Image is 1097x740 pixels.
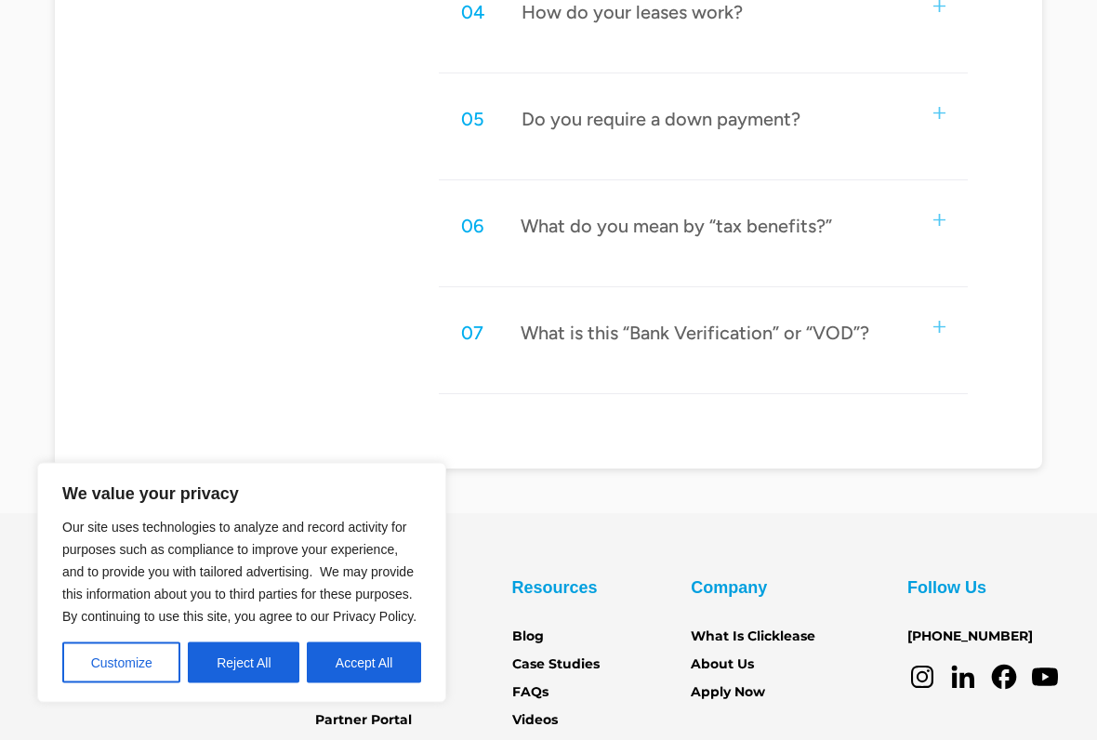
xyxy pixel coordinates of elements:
[461,1,484,25] div: 04
[691,655,754,676] a: About Us
[691,574,767,603] div: Company
[933,1,945,13] img: small plus
[461,108,484,132] div: 05
[907,628,1033,648] a: [PHONE_NUMBER]
[933,108,945,120] img: small plus
[512,711,558,732] a: Videos
[37,463,446,703] div: We value your privacy
[691,628,815,648] a: What Is Clicklease
[512,683,548,704] a: FAQs
[461,322,483,346] div: 07
[512,574,598,603] div: Resources
[62,520,416,624] span: Our site uses technologies to analyze and record activity for purposes such as compliance to impr...
[512,628,544,648] a: Blog
[461,215,483,239] div: 06
[522,1,743,25] div: How do your leases work?
[188,642,299,683] button: Reject All
[62,482,421,505] p: We value your privacy
[307,642,421,683] button: Accept All
[512,655,600,676] a: Case Studies
[933,215,945,227] img: small plus
[522,108,800,132] div: Do you require a down payment?
[521,322,869,346] div: What is this “Bank Verification” or “VOD”?
[691,683,765,704] a: Apply Now
[62,642,180,683] button: Customize
[521,215,832,239] div: What do you mean by “tax benefits?”
[315,711,412,732] a: Partner Portal
[933,322,945,334] img: small plus
[907,574,986,603] div: Follow Us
